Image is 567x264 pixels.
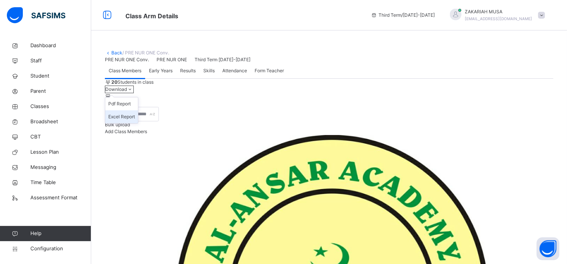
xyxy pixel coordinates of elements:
[30,245,91,253] span: Configuration
[122,50,169,56] span: / PRE NUR ONE Conv.
[195,57,250,62] span: Third Term [DATE]-[DATE]
[30,230,91,237] span: Help
[465,16,532,21] span: [EMAIL_ADDRESS][DOMAIN_NAME]
[203,67,215,74] span: Skills
[125,12,178,20] span: Class Arm Details
[111,79,154,86] span: Students in class
[255,67,284,74] span: Form Teacher
[30,164,91,171] span: Messaging
[105,86,127,92] span: Download
[30,72,91,80] span: Student
[180,67,196,74] span: Results
[105,122,130,127] span: Bulk upload
[105,110,138,123] li: dropdown-list-item-null-1
[30,103,91,110] span: Classes
[149,67,173,74] span: Early Years
[30,42,91,49] span: Dashboard
[30,179,91,186] span: Time Table
[105,57,149,62] span: PRE NUR ONE Conv.
[537,237,559,260] button: Open asap
[30,118,91,126] span: Broadsheet
[111,50,122,56] a: Back
[105,129,147,134] span: Add Class Members
[442,8,549,22] div: ZAKARIAHMUSA
[30,133,91,141] span: CBT
[157,57,187,62] span: PRE NUR ONE
[7,7,65,23] img: safsims
[30,194,91,202] span: Assessment Format
[105,97,138,110] li: dropdown-list-item-null-0
[30,57,91,65] span: Staff
[222,67,247,74] span: Attendance
[109,67,141,74] span: Class Members
[30,87,91,95] span: Parent
[30,148,91,156] span: Lesson Plan
[111,79,117,85] b: 20
[371,12,435,19] span: session/term information
[465,8,532,15] span: ZAKARIAH MUSA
